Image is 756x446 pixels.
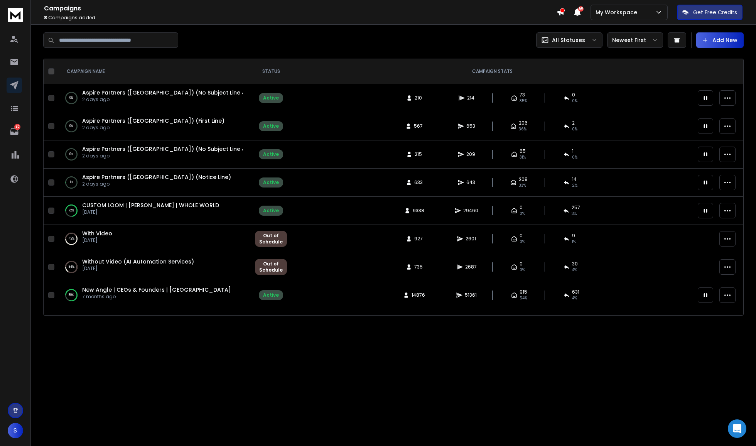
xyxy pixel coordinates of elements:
[82,89,274,96] a: Aspire Partners ([GEOGRAPHIC_DATA]) (No Subject Line & First Line)
[57,59,250,84] th: CAMPAIGN NAME
[82,265,194,272] p: [DATE]
[263,95,279,101] div: Active
[82,286,231,294] a: New Angle | CEOs & Founders | [GEOGRAPHIC_DATA]
[414,123,423,129] span: 567
[69,207,74,215] p: 72 %
[82,181,231,187] p: 2 days ago
[519,176,528,182] span: 208
[415,95,422,101] span: 210
[520,148,526,154] span: 65
[292,59,693,84] th: CAMPAIGN STATS
[8,8,23,22] img: logo
[263,123,279,129] div: Active
[572,98,577,104] span: 0 %
[519,182,526,189] span: 33 %
[552,36,585,44] p: All Statuses
[519,120,528,126] span: 206
[413,208,424,214] span: 9338
[572,239,576,245] span: 1 %
[465,292,477,298] span: 51361
[57,140,250,169] td: 0%Aspire Partners ([GEOGRAPHIC_DATA]) (No Subject Line & Notice Line)2 days ago
[414,179,423,186] span: 633
[520,261,523,267] span: 0
[414,236,423,242] span: 927
[263,151,279,157] div: Active
[572,126,577,132] span: 0 %
[696,32,744,48] button: Add New
[44,4,557,13] h1: Campaigns
[572,267,577,273] span: 4 %
[412,292,425,298] span: 14876
[259,261,283,273] div: Out of Schedule
[69,150,73,158] p: 0 %
[596,8,640,16] p: My Workspace
[520,239,525,245] span: 0%
[578,6,584,12] span: 50
[82,173,231,181] a: Aspire Partners ([GEOGRAPHIC_DATA]) (Notice Line)
[607,32,663,48] button: Newest First
[57,84,250,112] td: 0%Aspire Partners ([GEOGRAPHIC_DATA]) (No Subject Line & First Line)2 days ago
[82,209,219,215] p: [DATE]
[520,98,527,104] span: 35 %
[520,233,523,239] span: 0
[70,179,73,186] p: 1 %
[44,14,47,21] span: 8
[572,148,574,154] span: 1
[572,176,577,182] span: 14
[82,294,231,300] p: 7 months ago
[82,237,112,243] p: [DATE]
[520,295,527,301] span: 54 %
[82,117,224,125] a: Aspire Partners ([GEOGRAPHIC_DATA]) (First Line)
[572,289,579,295] span: 631
[57,253,250,281] td: 84%Without Video (AI Automation Services)[DATE]
[572,120,575,126] span: 2
[7,124,22,139] a: 80
[572,233,575,239] span: 9
[415,151,422,157] span: 215
[520,92,525,98] span: 73
[520,211,525,217] span: 0%
[57,225,250,253] td: 42%With Video[DATE]
[14,124,20,130] p: 80
[466,151,475,157] span: 209
[250,59,292,84] th: STATUS
[572,204,580,211] span: 257
[82,258,194,265] a: Without Video (AI Automation Services)
[8,423,23,438] button: S
[463,208,478,214] span: 29460
[520,154,526,160] span: 31 %
[69,235,74,243] p: 42 %
[263,208,279,214] div: Active
[82,125,224,131] p: 2 days ago
[82,230,112,237] a: With Video
[520,267,525,273] span: 0%
[572,154,577,160] span: 0 %
[82,145,280,153] span: Aspire Partners ([GEOGRAPHIC_DATA]) (No Subject Line & Notice Line)
[693,8,737,16] p: Get Free Credits
[414,264,423,270] span: 735
[259,233,283,245] div: Out of Schedule
[465,264,477,270] span: 2687
[263,292,279,298] div: Active
[728,419,746,438] div: Open Intercom Messenger
[572,295,577,301] span: 4 %
[57,112,250,140] td: 0%Aspire Partners ([GEOGRAPHIC_DATA]) (First Line)2 days ago
[519,126,526,132] span: 36 %
[263,179,279,186] div: Active
[82,201,219,209] a: CUSTOM LOOM | [PERSON_NAME] | WHOLE WORLD
[467,95,475,101] span: 214
[466,179,475,186] span: 643
[82,153,243,159] p: 2 days ago
[572,261,578,267] span: 30
[69,122,73,130] p: 0 %
[69,263,74,271] p: 84 %
[69,291,74,299] p: 80 %
[69,94,73,102] p: 0 %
